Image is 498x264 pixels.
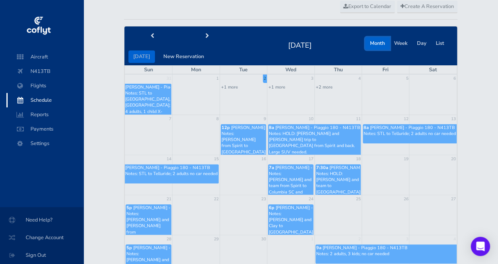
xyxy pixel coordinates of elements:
[308,115,314,123] a: 10
[166,155,172,163] a: 14
[10,230,74,245] span: Change Account
[269,131,360,155] p: Notes: HOLD: [PERSON_NAME] and [PERSON_NAME] trip to [GEOGRAPHIC_DATA] from Spirit and back. Larg...
[471,237,490,256] div: Open Intercom Messenger
[14,64,75,79] span: N413TB
[364,131,456,137] p: Notes: STL to Telluride; 2 adults no car needed
[215,75,220,83] a: 1
[450,195,457,203] a: 27
[453,75,457,83] a: 6
[168,115,172,123] a: 7
[329,165,414,171] span: [PERSON_NAME] - Piaggio 180 - N413TB
[166,235,172,243] a: 28
[179,30,235,42] button: next
[316,245,321,251] span: 9a
[370,125,455,131] span: [PERSON_NAME] - Piaggio 180 - N413TB
[126,205,132,211] span: 5p
[14,93,75,107] span: Schedule
[275,165,360,171] span: [PERSON_NAME] - Piaggio 180 - N413TB
[402,195,409,203] a: 26
[166,75,172,83] a: 31
[285,66,296,73] span: Wed
[10,248,74,262] span: Sign Out
[382,66,388,73] span: Fri
[450,115,457,123] a: 13
[126,211,171,247] p: Notes: [PERSON_NAME] and [PERSON_NAME] from [GEOGRAPHIC_DATA] to Spirit
[310,235,314,243] a: 1
[213,235,220,243] a: 29
[283,39,317,50] h2: [DATE]
[412,37,431,50] button: Day
[344,3,391,10] span: Export to Calendar
[276,205,360,211] span: [PERSON_NAME] - Piaggio 180 - N413TB
[355,155,362,163] a: 18
[126,245,132,251] span: 5p
[355,195,362,203] a: 25
[125,90,171,121] p: Notes: STL to [GEOGRAPHIC_DATA], [GEOGRAPHIC_DATA]; 4 adults, 1 child X-Large SUV needed
[269,125,274,131] span: 8a
[405,235,409,243] a: 3
[269,165,274,171] span: 7a
[269,211,313,241] p: Notes: [PERSON_NAME] and Clay to [GEOGRAPHIC_DATA][US_STATE].
[334,66,343,73] span: Thu
[402,155,409,163] a: 19
[260,235,267,243] a: 30
[166,195,172,203] a: 21
[222,131,265,167] p: Notes: [PERSON_NAME] from Spirit to [GEOGRAPHIC_DATA] VA. No rental car needed.
[14,107,75,122] span: Reports
[453,235,457,243] a: 4
[260,155,267,163] a: 16
[431,37,449,50] button: List
[133,245,218,251] span: [PERSON_NAME] - Piaggio 180 - N413TB
[144,66,153,73] span: Sun
[25,14,52,38] img: coflyt logo
[405,75,409,83] a: 5
[125,165,210,171] span: [PERSON_NAME] - Piaggio 180 - N413TB
[316,165,328,171] span: 7:30a
[310,75,314,83] a: 3
[213,195,220,203] a: 22
[364,125,369,131] span: 8a
[400,3,454,10] span: Create A Reservation
[14,122,75,136] span: Payments
[323,245,407,251] span: [PERSON_NAME] - Piaggio 180 - N413TB
[125,84,210,90] span: [PERSON_NAME] - Piaggio 180 - N413TB
[268,84,285,90] a: +1 more
[340,1,395,13] a: Export to Calendar
[316,171,360,207] p: Notes: HOLD: [PERSON_NAME] and team to [GEOGRAPHIC_DATA] and Orlando from Spirit.
[14,50,75,64] span: Aircraft
[358,75,362,83] a: 4
[263,115,267,123] a: 9
[275,125,360,131] span: [PERSON_NAME] - Piaggio 180 - N413TB
[221,84,238,90] a: +1 more
[128,50,155,63] button: [DATE]
[14,79,75,93] span: Flights
[14,136,75,151] span: Settings
[450,155,457,163] a: 20
[125,171,218,177] p: Notes: STL to Telluride; 2 adults no car needed
[358,235,362,243] a: 2
[159,50,209,63] button: New Reservation
[10,213,74,227] span: Need Help?
[222,125,230,131] span: 12p
[231,125,316,131] span: [PERSON_NAME] - Piaggio 180 - N413TB
[429,66,437,73] span: Sat
[269,205,274,211] span: 6p
[316,84,333,90] a: +2 more
[239,66,248,73] span: Tue
[308,195,314,203] a: 24
[269,171,313,207] p: Notes: [PERSON_NAME] and team from Spirit to Columbia SC and back. Large SUV needd.
[191,66,201,73] span: Mon
[355,115,362,123] a: 11
[260,195,267,203] a: 23
[133,205,218,211] span: [PERSON_NAME] - Piaggio 180 - N413TB
[308,155,314,163] a: 17
[389,37,413,50] button: Week
[402,115,409,123] a: 12
[365,37,390,50] button: Month
[213,155,220,163] a: 15
[263,75,267,83] a: 2
[316,251,456,257] p: Notes: 2 adults, 3 kids; no car needed
[397,1,457,13] a: Create A Reservation
[124,30,180,42] button: prev
[215,115,220,123] a: 8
